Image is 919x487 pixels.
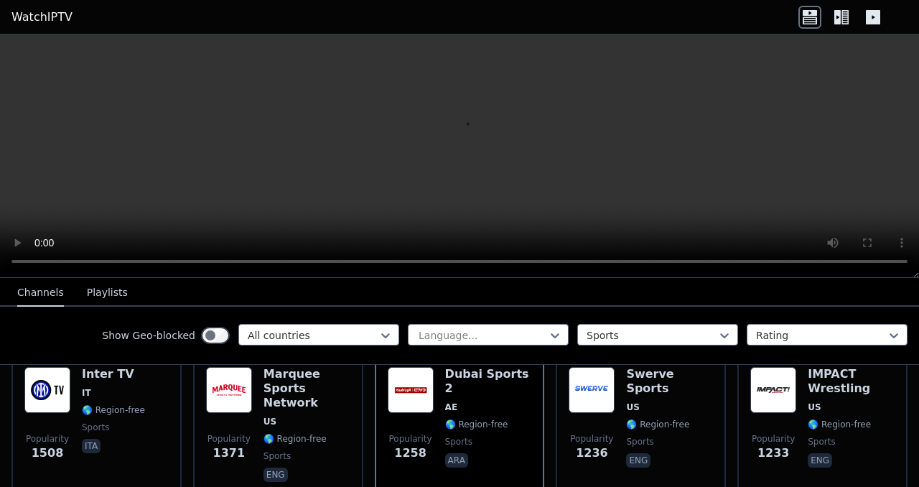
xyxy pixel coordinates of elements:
span: Popularity [26,433,69,445]
span: 1233 [757,445,790,462]
h6: IMPACT Wrestling [808,367,895,396]
h6: Inter TV [82,367,145,381]
span: Popularity [389,433,432,445]
span: sports [626,436,653,447]
span: 🌎 Region-free [445,419,508,430]
span: US [808,402,821,413]
p: eng [263,468,288,482]
span: Popularity [570,433,613,445]
span: Popularity [207,433,251,445]
span: US [626,402,639,413]
img: Dubai Sports 2 [388,367,434,413]
span: AE [445,402,457,413]
button: Playlists [87,279,128,307]
span: IT [82,387,91,399]
span: 🌎 Region-free [626,419,689,430]
span: 1371 [213,445,246,462]
span: US [263,416,276,427]
span: 1236 [576,445,608,462]
img: Marquee Sports Network [206,367,252,413]
p: eng [626,453,650,468]
img: Swerve Sports [569,367,615,413]
span: sports [808,436,835,447]
span: 1258 [394,445,426,462]
img: Inter TV [24,367,70,413]
span: 🌎 Region-free [808,419,871,430]
p: ita [82,439,101,453]
span: sports [263,450,291,462]
span: sports [445,436,472,447]
label: Show Geo-blocked [102,328,195,343]
span: 🌎 Region-free [82,404,145,416]
button: Channels [17,279,64,307]
img: IMPACT Wrestling [750,367,796,413]
h6: Swerve Sports [626,367,713,396]
p: ara [445,453,468,468]
p: eng [808,453,832,468]
span: Popularity [752,433,795,445]
span: sports [82,422,109,433]
h6: Dubai Sports 2 [445,367,532,396]
a: WatchIPTV [11,9,73,26]
span: 1508 [32,445,64,462]
span: 🌎 Region-free [263,433,327,445]
h6: Marquee Sports Network [263,367,350,410]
